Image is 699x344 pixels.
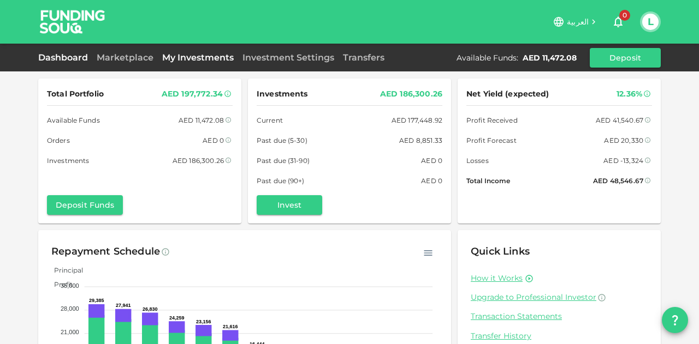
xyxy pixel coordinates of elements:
[399,135,442,146] div: AED 8,851.33
[617,87,642,101] div: 12.36%
[523,52,577,63] div: AED 11,472.08
[47,114,100,126] span: Available Funds
[471,292,648,303] a: Upgrade to Professional Investor
[466,175,510,186] span: Total Income
[421,155,442,166] div: AED 0
[203,135,224,146] div: AED 0
[619,10,630,21] span: 0
[158,52,238,63] a: My Investments
[457,52,518,63] div: Available Funds :
[471,292,596,302] span: Upgrade to Professional Investor
[47,195,123,215] button: Deposit Funds
[173,155,224,166] div: AED 186,300.26
[46,280,73,288] span: Profit
[61,282,79,289] tspan: 35,000
[567,17,589,27] span: العربية
[607,11,629,33] button: 0
[596,114,643,126] div: AED 41,540.67
[179,114,224,126] div: AED 11,472.08
[593,175,643,186] div: AED 48,546.67
[392,114,442,126] div: AED 177,448.92
[47,135,70,146] span: Orders
[603,155,643,166] div: AED -13,324
[590,48,661,68] button: Deposit
[421,175,442,186] div: AED 0
[466,87,549,101] span: Net Yield (expected)
[257,195,322,215] button: Invest
[257,155,310,166] span: Past due (31-90)
[642,14,659,30] button: L
[257,135,307,146] span: Past due (5-30)
[466,155,489,166] span: Losses
[604,135,643,146] div: AED 20,330
[380,87,442,101] div: AED 186,300.26
[339,52,389,63] a: Transfers
[257,87,307,101] span: Investments
[471,245,530,257] span: Quick Links
[471,331,648,341] a: Transfer History
[38,52,92,63] a: Dashboard
[61,329,79,335] tspan: 21,000
[47,87,104,101] span: Total Portfolio
[162,87,223,101] div: AED 197,772.34
[238,52,339,63] a: Investment Settings
[92,52,158,63] a: Marketplace
[46,266,83,274] span: Principal
[51,243,160,261] div: Repayment Schedule
[47,155,89,166] span: Investments
[466,135,517,146] span: Profit Forecast
[257,175,305,186] span: Past due (90+)
[466,114,518,126] span: Profit Received
[61,305,79,312] tspan: 28,000
[662,307,688,333] button: question
[471,311,648,322] a: Transaction Statements
[471,273,523,283] a: How it Works
[257,114,283,126] span: Current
